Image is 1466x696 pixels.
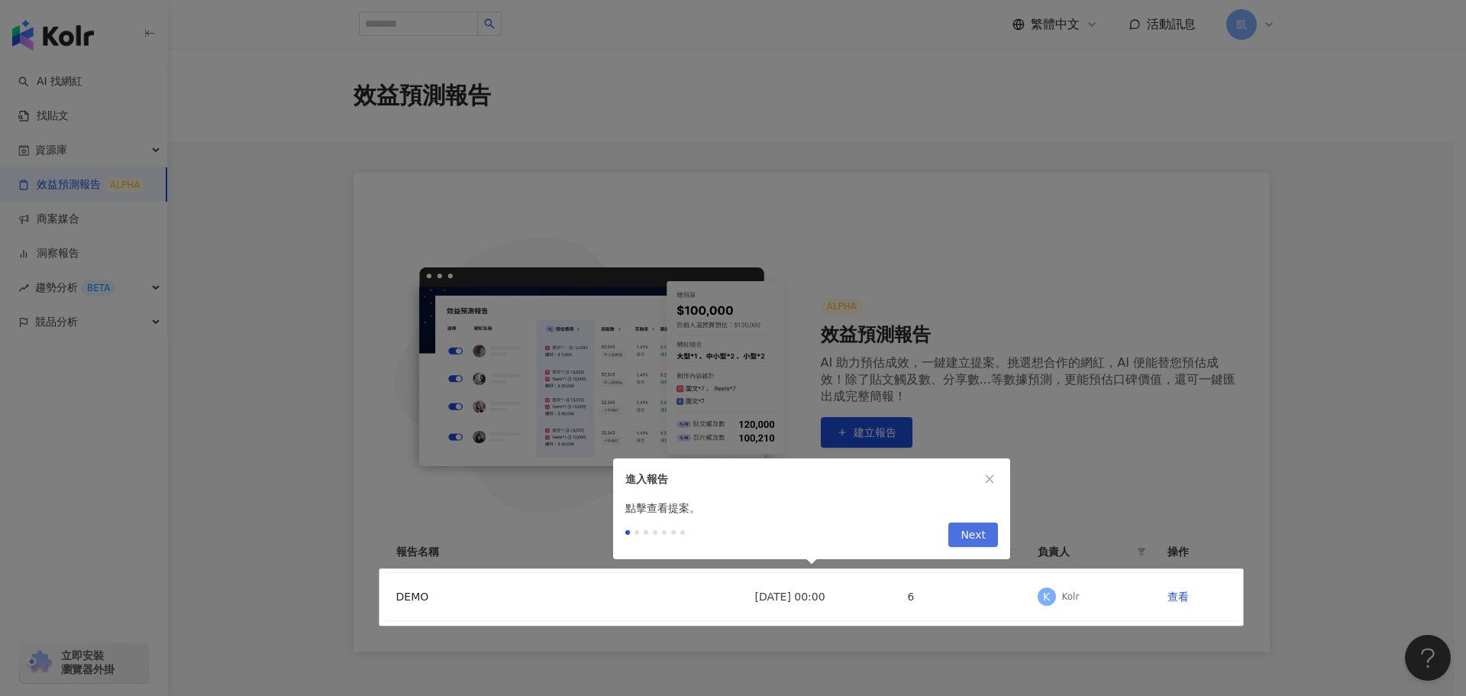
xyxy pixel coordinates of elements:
[981,471,998,487] button: close
[961,523,986,548] span: Next
[948,523,998,547] button: Next
[625,471,981,487] div: 進入報告
[984,474,995,484] span: close
[613,500,1010,516] div: 點擊查看提案。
